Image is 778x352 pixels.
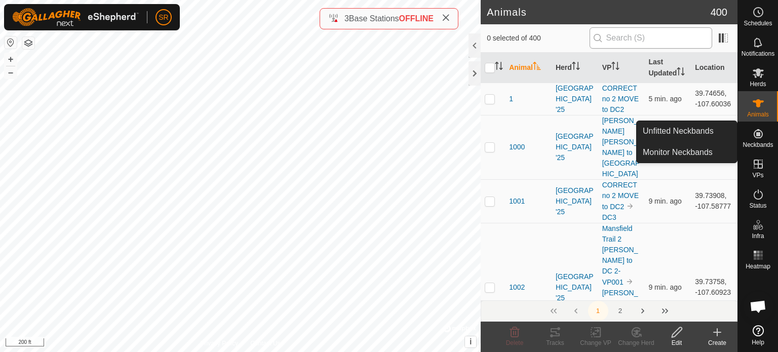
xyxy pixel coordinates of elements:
[602,224,638,286] a: Mansfield Trail 2 [PERSON_NAME] to DC 2-VP001
[465,336,476,347] button: i
[509,282,525,293] span: 1002
[602,289,640,350] a: [PERSON_NAME] [PERSON_NAME] to [GEOGRAPHIC_DATA]
[633,301,653,321] button: Next Page
[744,20,772,26] span: Schedules
[691,223,737,351] td: 39.73758, -107.60923
[637,121,737,141] a: Unfitted Neckbands
[691,83,737,115] td: 39.74656, -107.60036
[656,338,697,347] div: Edit
[742,51,774,57] span: Notifications
[556,271,594,303] div: [GEOGRAPHIC_DATA] '25
[747,111,769,118] span: Animals
[691,179,737,223] td: 39.73908, -107.58777
[552,53,598,83] th: Herd
[752,339,764,345] span: Help
[590,27,712,49] input: Search (S)
[5,53,17,65] button: +
[602,181,639,211] a: CORRECT no 2 MOVE to DC2
[22,37,34,49] button: Map Layers
[533,63,541,71] p-sorticon: Activate to sort
[556,83,594,115] div: [GEOGRAPHIC_DATA] '25
[5,66,17,79] button: –
[746,263,770,269] span: Heatmap
[738,321,778,349] a: Help
[535,338,575,347] div: Tracks
[691,53,737,83] th: Location
[495,63,503,71] p-sorticon: Activate to sort
[349,14,399,23] span: Base Stations
[643,125,714,137] span: Unfitted Neckbands
[250,339,280,348] a: Contact Us
[691,115,737,179] td: 39.73917, -107.60641
[749,203,766,209] span: Status
[750,81,766,87] span: Herds
[743,291,773,322] a: Open chat
[470,337,472,346] span: i
[487,33,589,44] span: 0 selected of 400
[509,142,525,152] span: 1000
[602,84,639,113] a: CORRECT no 2 MOVE to DC2
[626,202,634,210] img: to
[572,63,580,71] p-sorticon: Activate to sort
[556,131,594,163] div: [GEOGRAPHIC_DATA] '25
[648,197,681,205] span: Sep 5, 2025, 9:35 PM
[643,146,713,159] span: Monitor Neckbands
[626,278,634,286] img: to
[509,94,513,104] span: 1
[509,196,525,207] span: 1001
[598,53,645,83] th: VP
[399,14,434,23] span: OFFLINE
[677,69,685,77] p-sorticon: Activate to sort
[602,116,640,178] a: [PERSON_NAME] [PERSON_NAME] to [GEOGRAPHIC_DATA]
[648,283,681,291] span: Sep 5, 2025, 9:34 PM
[752,233,764,239] span: Infra
[637,142,737,163] a: Monitor Neckbands
[644,53,691,83] th: Last Updated
[611,63,619,71] p-sorticon: Activate to sort
[201,339,239,348] a: Privacy Policy
[602,213,616,221] a: DC3
[344,14,349,23] span: 3
[616,338,656,347] div: Change Herd
[610,301,631,321] button: 2
[697,338,737,347] div: Create
[648,95,681,103] span: Sep 5, 2025, 9:39 PM
[711,5,727,20] span: 400
[5,36,17,49] button: Reset Map
[556,185,594,217] div: [GEOGRAPHIC_DATA] '25
[655,301,675,321] button: Last Page
[752,172,763,178] span: VPs
[506,339,524,346] span: Delete
[575,338,616,347] div: Change VP
[487,6,711,18] h2: Animals
[159,12,168,23] span: SR
[743,142,773,148] span: Neckbands
[588,301,608,321] button: 1
[505,53,552,83] th: Animal
[12,8,139,26] img: Gallagher Logo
